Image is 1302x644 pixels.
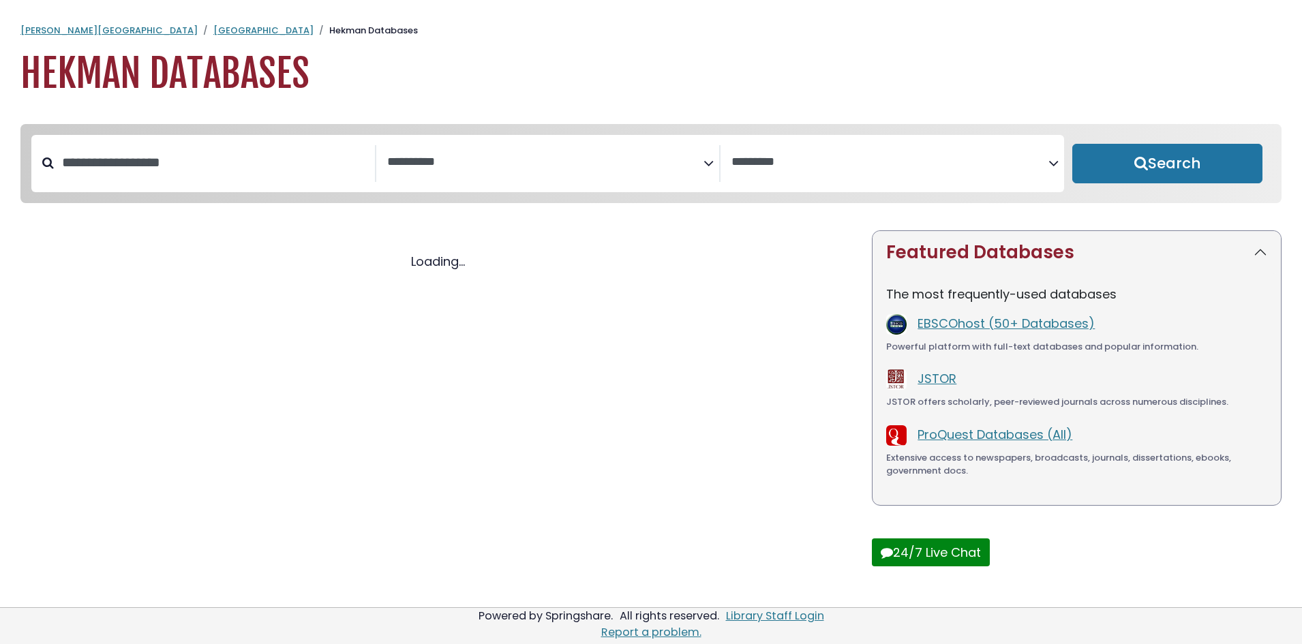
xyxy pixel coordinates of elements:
div: Powered by Springshare. [476,608,615,624]
a: Library Staff Login [726,608,824,624]
textarea: Search [387,155,704,170]
nav: breadcrumb [20,24,1282,37]
button: Submit for Search Results [1072,144,1262,183]
a: [GEOGRAPHIC_DATA] [213,24,314,37]
a: [PERSON_NAME][GEOGRAPHIC_DATA] [20,24,198,37]
textarea: Search [731,155,1048,170]
div: Powerful platform with full-text databases and popular information. [886,340,1267,354]
p: The most frequently-used databases [886,285,1267,303]
a: JSTOR [918,370,956,387]
button: Featured Databases [873,231,1281,274]
input: Search database by title or keyword [54,151,375,174]
a: EBSCOhost (50+ Databases) [918,315,1095,332]
button: 24/7 Live Chat [872,538,990,566]
div: All rights reserved. [618,608,721,624]
div: Extensive access to newspapers, broadcasts, journals, dissertations, ebooks, government docs. [886,451,1267,478]
div: Loading... [20,252,856,271]
a: Report a problem. [601,624,701,640]
li: Hekman Databases [314,24,418,37]
a: ProQuest Databases (All) [918,426,1072,443]
div: JSTOR offers scholarly, peer-reviewed journals across numerous disciplines. [886,395,1267,409]
nav: Search filters [20,124,1282,203]
h1: Hekman Databases [20,51,1282,97]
